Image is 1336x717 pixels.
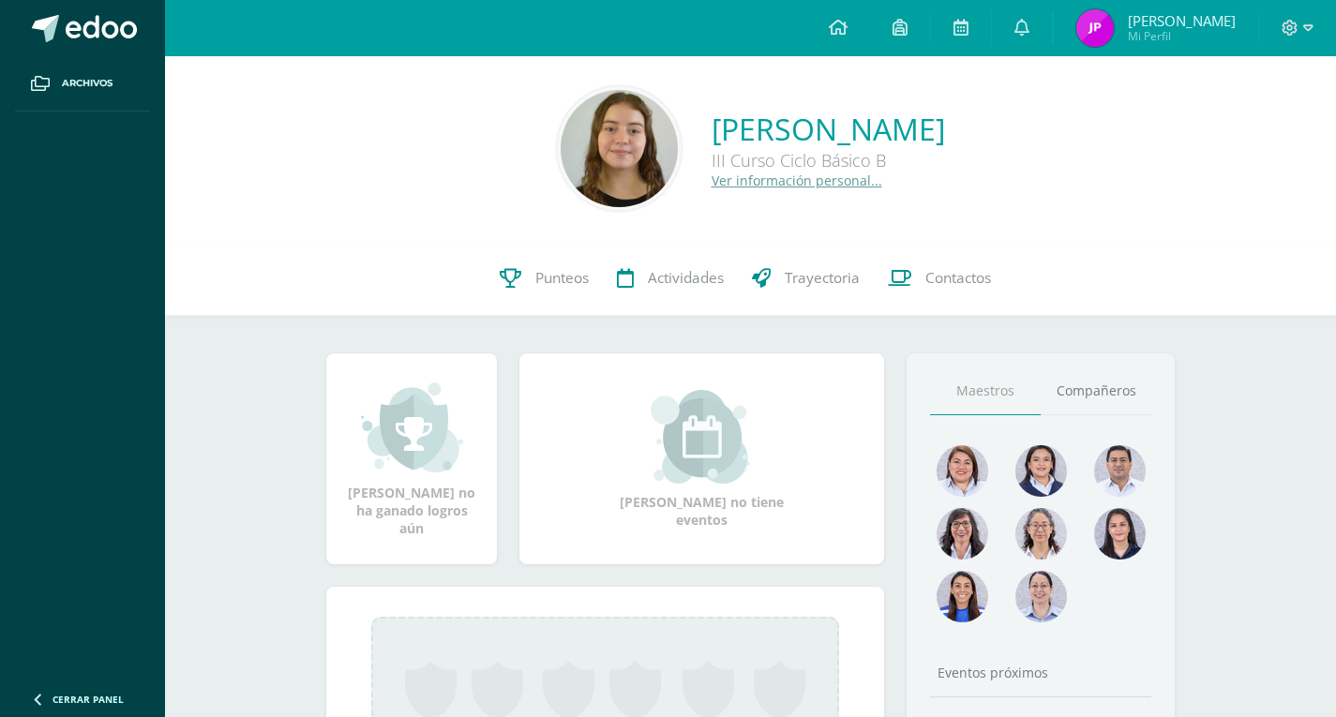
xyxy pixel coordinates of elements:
img: achievement_small.png [361,381,463,474]
a: [PERSON_NAME] [712,109,945,149]
img: a5c04a697988ad129bdf05b8f922df21.png [937,571,988,622]
span: [PERSON_NAME] [1128,11,1236,30]
a: Actividades [603,241,738,316]
a: Contactos [874,241,1005,316]
div: Eventos próximos [930,664,1151,681]
span: Punteos [535,268,589,288]
img: event_small.png [651,390,753,484]
img: 38f1825733c6dbe04eae57747697107f.png [1015,445,1067,497]
img: 9a0812c6f881ddad7942b4244ed4a083.png [1094,445,1146,497]
img: e4c60777b6b4805822e873edbf202705.png [937,508,988,560]
span: Cerrar panel [53,693,124,706]
span: Actividades [648,268,724,288]
img: 6bc5668d4199ea03c0854e21131151f7.png [1094,508,1146,560]
img: 2d6d27342f92958193c038c70bd392c6.png [1015,571,1067,622]
a: Ver información personal... [712,172,882,189]
img: 6c76ed368e78e5006e9fe1451eceaf8e.png [561,90,678,207]
a: Punteos [486,241,603,316]
img: 0e5799bef7dad198813e0c5f14ac62f9.png [1015,508,1067,560]
a: Maestros [930,367,1041,415]
span: Contactos [925,268,991,288]
div: III Curso Ciclo Básico B [712,149,945,172]
span: Mi Perfil [1128,28,1236,44]
img: fa32285e9175087e9a639fe48bd6229c.png [1076,9,1114,47]
div: [PERSON_NAME] no tiene eventos [608,390,796,529]
div: [PERSON_NAME] no ha ganado logros aún [345,381,478,537]
a: Archivos [15,56,150,112]
span: Archivos [62,76,113,91]
a: Compañeros [1041,367,1151,415]
a: Trayectoria [738,241,874,316]
img: 915cdc7588786fd8223dd02568f7fda0.png [937,445,988,497]
span: Trayectoria [785,268,860,288]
